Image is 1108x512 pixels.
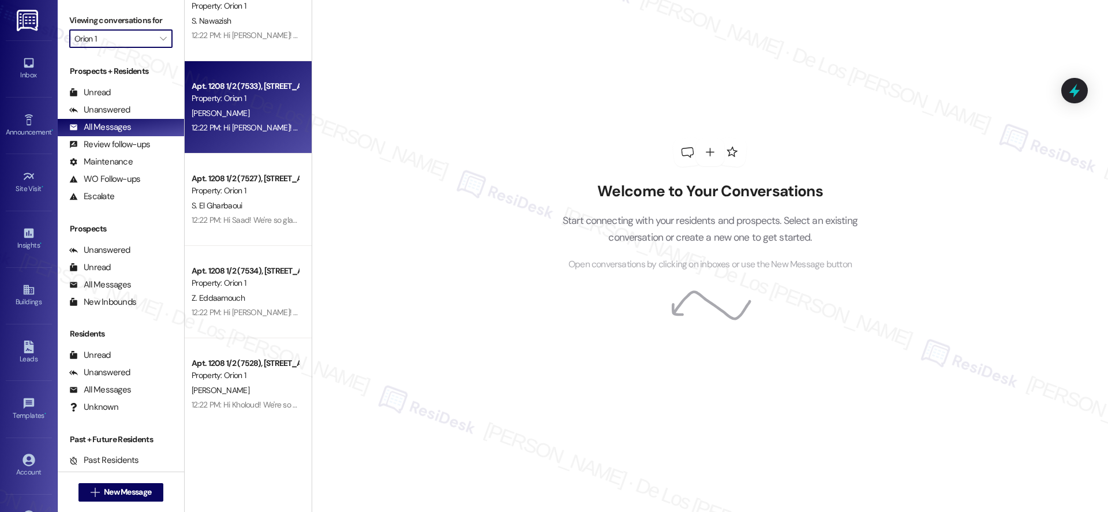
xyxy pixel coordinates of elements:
div: Unread [69,261,111,274]
div: Unread [69,349,111,361]
span: S. El Gharbaoui [192,200,242,211]
button: New Message [78,483,164,502]
span: [PERSON_NAME] [192,108,249,118]
div: Residents [58,328,184,340]
div: 12:22 PM: Hi [PERSON_NAME]! We're so glad you chose Orion 1! We would love to improve your move-i... [192,307,1102,317]
span: • [44,410,46,418]
div: 12:22 PM: Hi [PERSON_NAME]! We're so glad you chose Orion 1! We would love to improve your move-i... [192,122,1102,133]
div: Unanswered [69,244,130,256]
div: Escalate [69,190,114,203]
div: 12:22 PM: Hi Kholoud! We're so glad you chose Orion 1! We would love to improve your move-in expe... [192,399,1071,410]
i:  [160,34,166,43]
div: WO Follow-ups [69,173,140,185]
p: Start connecting with your residents and prospects. Select an existing conversation or create a n... [545,212,875,245]
div: Property: Orion 1 [192,185,298,197]
span: [PERSON_NAME] [192,385,249,395]
span: • [51,126,53,134]
div: All Messages [69,121,131,133]
div: Unread [69,87,111,99]
div: 12:22 PM: Hi [PERSON_NAME]! We're so glad you chose Orion 1! We would love to improve your move-i... [192,30,1102,40]
span: Open conversations by clicking on inboxes or use the New Message button [568,257,852,272]
a: Buildings [6,280,52,311]
div: Prospects [58,223,184,235]
img: ResiDesk Logo [17,10,40,31]
i:  [91,488,99,497]
label: Viewing conversations for [69,12,173,29]
div: Unanswered [69,367,130,379]
a: Insights • [6,223,52,255]
div: Property: Orion 1 [192,277,298,289]
a: Account [6,450,52,481]
div: Past + Future Residents [58,433,184,446]
div: Past Residents [69,454,139,466]
input: All communities [74,29,154,48]
h2: Welcome to Your Conversations [545,182,875,201]
a: Site Visit • [6,167,52,198]
span: • [42,183,43,191]
div: New Inbounds [69,296,136,308]
div: Apt. 1208 1/2 (7533), [STREET_ADDRESS] [192,80,298,92]
div: All Messages [69,279,131,291]
div: 12:22 PM: Hi Saad! We're so glad you chose Orion 1! We would love to improve your move-in experie... [192,215,1062,225]
div: Review follow-ups [69,139,150,151]
div: Apt. 1208 1/2 (7528), [STREET_ADDRESS] [192,357,298,369]
div: Unanswered [69,104,130,116]
div: Prospects + Residents [58,65,184,77]
div: All Messages [69,384,131,396]
span: • [40,240,42,248]
div: Property: Orion 1 [192,369,298,382]
span: New Message [104,486,151,498]
div: Property: Orion 1 [192,92,298,104]
div: Apt. 1208 1/2 (7534), [STREET_ADDRESS] [192,265,298,277]
div: Apt. 1208 1/2 (7527), [STREET_ADDRESS] [192,173,298,185]
span: S. Nawazish [192,16,231,26]
a: Inbox [6,53,52,84]
div: Unknown [69,401,118,413]
span: Z. Eddaamouch [192,293,245,303]
div: Maintenance [69,156,133,168]
a: Templates • [6,394,52,425]
a: Leads [6,337,52,368]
